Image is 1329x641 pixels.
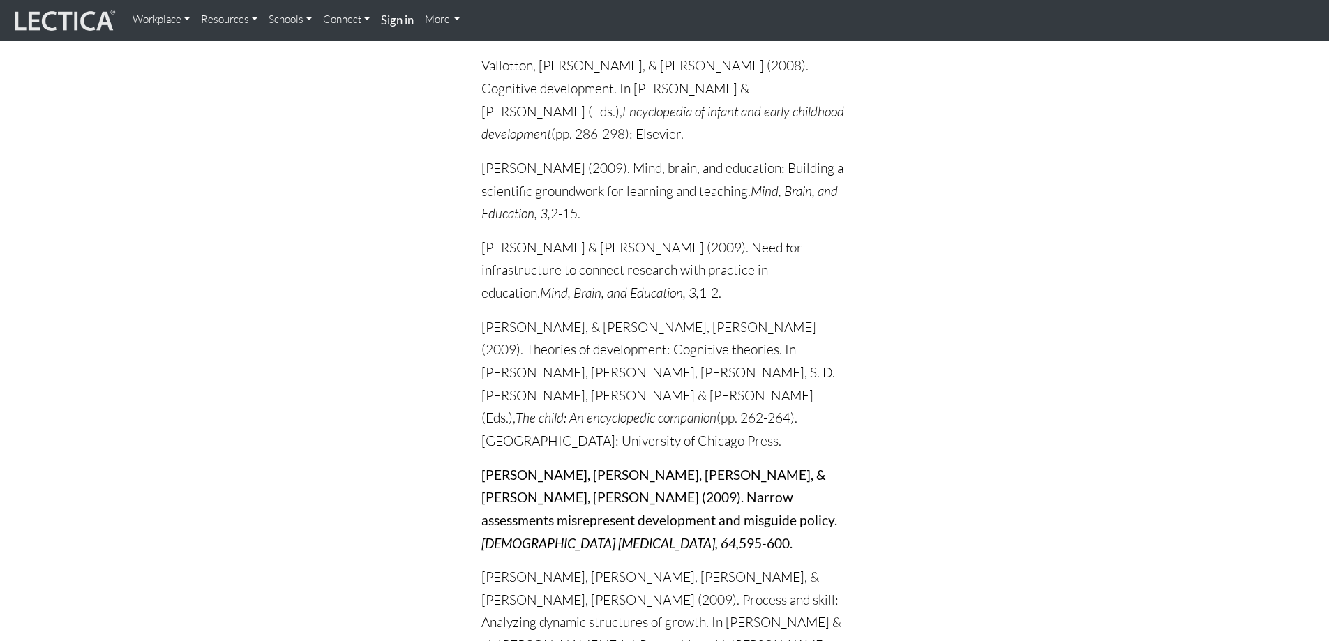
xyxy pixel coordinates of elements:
[127,6,195,33] a: Workplace
[481,316,848,453] p: [PERSON_NAME], & [PERSON_NAME], [PERSON_NAME] (2009). Theories of development: Cognitive theories...
[317,6,375,33] a: Connect
[419,6,466,33] a: More
[481,236,848,305] p: [PERSON_NAME] & [PERSON_NAME] (2009). Need for infrastructure to connect research with practice i...
[481,535,739,551] strong: [DEMOGRAPHIC_DATA] [MEDICAL_DATA], 64,
[481,54,848,146] p: Vallotton, [PERSON_NAME], & [PERSON_NAME] (2008). Cognitive development. In [PERSON_NAME] & [PERS...
[381,13,414,27] strong: Sign in
[263,6,317,33] a: Schools
[540,285,699,301] i: Mind, Brain, and Education, 3,
[516,409,716,426] i: The child: An encyclopedic companion
[11,8,116,34] img: lecticalive
[195,6,263,33] a: Resources
[481,103,844,143] i: Encyclopedia of infant and early childhood development
[481,157,848,225] p: [PERSON_NAME] (2009). Mind, brain, and education: Building a scientific groundwork for learning a...
[481,467,837,528] strong: [PERSON_NAME], [PERSON_NAME], [PERSON_NAME], & [PERSON_NAME], [PERSON_NAME] (2009). Narrow assess...
[739,535,793,551] strong: 595-600.
[375,6,419,36] a: Sign in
